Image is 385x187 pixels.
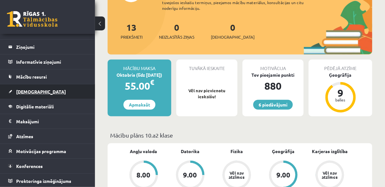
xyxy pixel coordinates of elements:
a: Apmaksāt [123,100,155,110]
span: Atzīmes [16,133,33,139]
span: Neizlasītās ziņas [159,34,194,40]
a: 0[DEMOGRAPHIC_DATA] [211,22,255,40]
div: 9.00 [276,171,290,178]
p: Vēl nav pievienotu ieskaišu! [180,87,234,100]
a: Ģeogrāfija [272,148,295,155]
div: 9 [331,88,350,98]
div: Tuvākā ieskaite [176,60,237,72]
a: Mācību resursi [8,69,87,84]
div: Tev pieejamie punkti [243,72,304,78]
a: [DEMOGRAPHIC_DATA] [8,84,87,99]
a: Karjeras izglītība [312,148,348,155]
div: Mācību maksa [108,60,171,72]
span: [DEMOGRAPHIC_DATA] [211,34,255,40]
a: 6 piedāvājumi [253,100,293,110]
span: Motivācijas programma [16,148,66,154]
a: Informatīvie ziņojumi [8,55,87,69]
a: Digitālie materiāli [8,99,87,114]
a: Konferences [8,159,87,173]
div: Vēl nav atzīmes [321,171,339,179]
legend: Ziņojumi [16,40,87,54]
p: Mācību plāns 10.a2 klase [110,131,370,139]
span: Digitālie materiāli [16,104,54,109]
div: Pēdējā atzīme [309,60,372,72]
a: Datorika [181,148,199,155]
a: Rīgas 1. Tālmācības vidusskola [7,11,58,27]
a: Motivācijas programma [8,144,87,158]
div: 8.00 [137,171,151,178]
span: Priekšmeti [121,34,142,40]
a: Ģeogrāfija 9 balles [309,72,372,113]
div: 880 [243,78,304,93]
a: Maksājumi [8,114,87,129]
span: € [150,78,154,87]
a: Ziņojumi [8,40,87,54]
div: Ģeogrāfija [309,72,372,78]
span: [DEMOGRAPHIC_DATA] [16,89,66,94]
div: Motivācija [243,60,304,72]
a: Atzīmes [8,129,87,144]
div: Vēl nav atzīmes [228,171,246,179]
div: Oktobris (līdz [DATE]) [108,72,171,78]
span: Konferences [16,163,43,169]
span: Mācību resursi [16,74,47,80]
a: 13Priekšmeti [121,22,142,40]
a: Angļu valoda [130,148,157,155]
legend: Informatīvie ziņojumi [16,55,87,69]
div: balles [331,98,350,102]
div: 55.00 [108,78,171,93]
span: Proktoringa izmēģinājums [16,178,71,184]
legend: Maksājumi [16,114,87,129]
a: 0Neizlasītās ziņas [159,22,194,40]
div: 9.00 [183,171,197,178]
a: Fizika [230,148,243,155]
